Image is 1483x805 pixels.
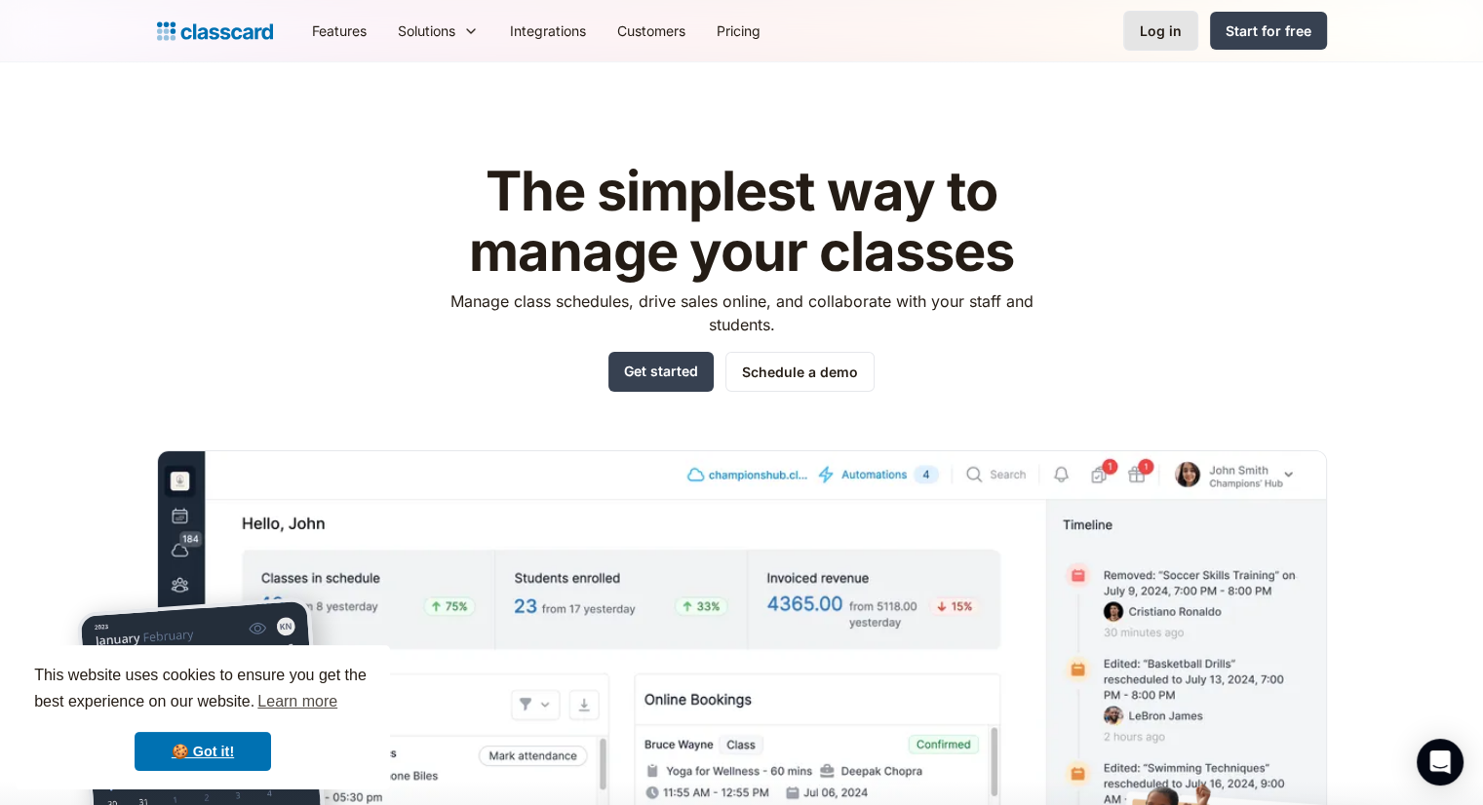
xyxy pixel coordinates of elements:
[1123,11,1198,51] a: Log in
[608,352,714,392] a: Get started
[296,9,382,53] a: Features
[432,162,1051,282] h1: The simplest way to manage your classes
[254,687,340,716] a: learn more about cookies
[1210,12,1327,50] a: Start for free
[1417,739,1463,786] div: Open Intercom Messenger
[1140,20,1182,41] div: Log in
[432,289,1051,336] p: Manage class schedules, drive sales online, and collaborate with your staff and students.
[398,20,455,41] div: Solutions
[602,9,701,53] a: Customers
[494,9,602,53] a: Integrations
[135,732,271,771] a: dismiss cookie message
[157,18,273,45] a: home
[725,352,875,392] a: Schedule a demo
[1226,20,1311,41] div: Start for free
[16,645,390,789] div: cookieconsent
[382,9,494,53] div: Solutions
[701,9,776,53] a: Pricing
[34,664,371,716] span: This website uses cookies to ensure you get the best experience on our website.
